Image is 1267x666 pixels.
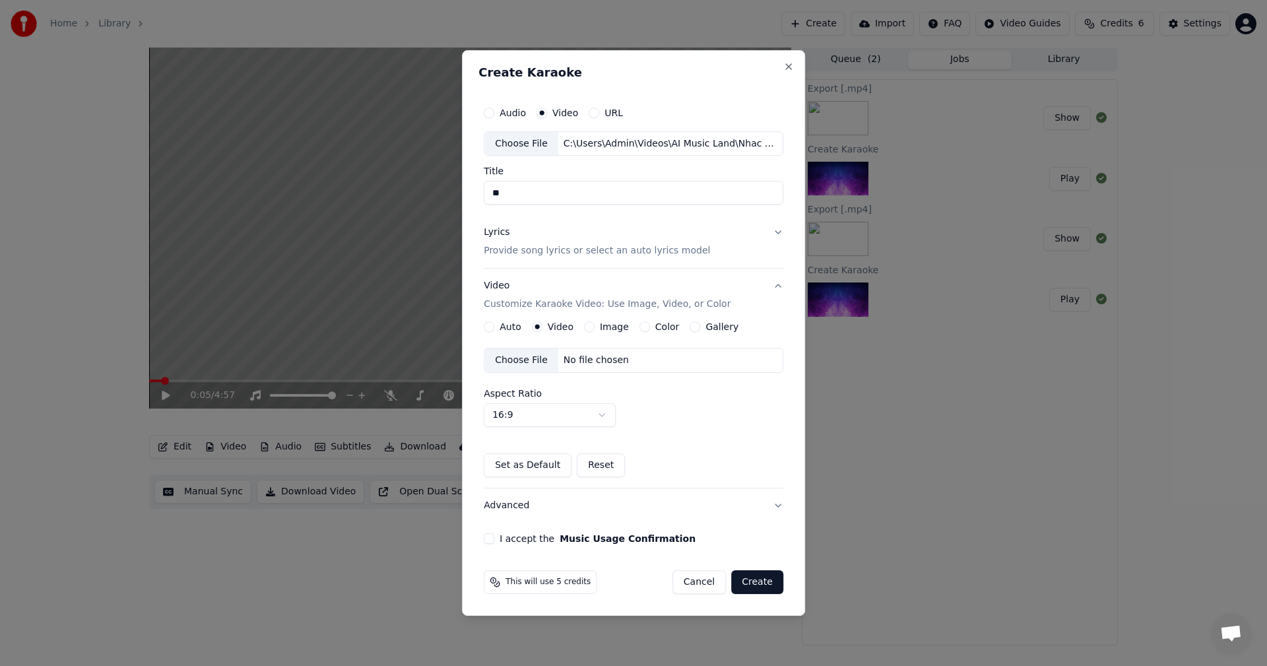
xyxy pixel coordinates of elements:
[484,321,783,488] div: VideoCustomize Karaoke Video: Use Image, Video, or Color
[484,167,783,176] label: Title
[558,137,783,150] div: C:\Users\Admin\Videos\AI Music Land\Nhac Viet\dat khach\DatKhach.mp4
[558,354,634,367] div: No file chosen
[484,389,783,398] label: Aspect Ratio
[484,216,783,269] button: LyricsProvide song lyrics or select an auto lyrics model
[484,298,731,311] p: Customize Karaoke Video: Use Image, Video, or Color
[505,577,591,587] span: This will use 5 credits
[500,108,526,117] label: Audio
[484,453,571,477] button: Set as Default
[672,570,726,594] button: Cancel
[577,453,625,477] button: Reset
[484,269,783,322] button: VideoCustomize Karaoke Video: Use Image, Video, or Color
[560,534,696,543] button: I accept the
[600,322,629,331] label: Image
[478,67,789,79] h2: Create Karaoke
[484,280,731,312] div: Video
[705,322,738,331] label: Gallery
[731,570,783,594] button: Create
[655,322,680,331] label: Color
[500,534,696,543] label: I accept the
[484,132,558,156] div: Choose File
[548,322,573,331] label: Video
[484,226,509,240] div: Lyrics
[484,245,710,258] p: Provide song lyrics or select an auto lyrics model
[552,108,578,117] label: Video
[484,349,558,372] div: Choose File
[500,322,521,331] label: Auto
[604,108,623,117] label: URL
[484,488,783,523] button: Advanced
